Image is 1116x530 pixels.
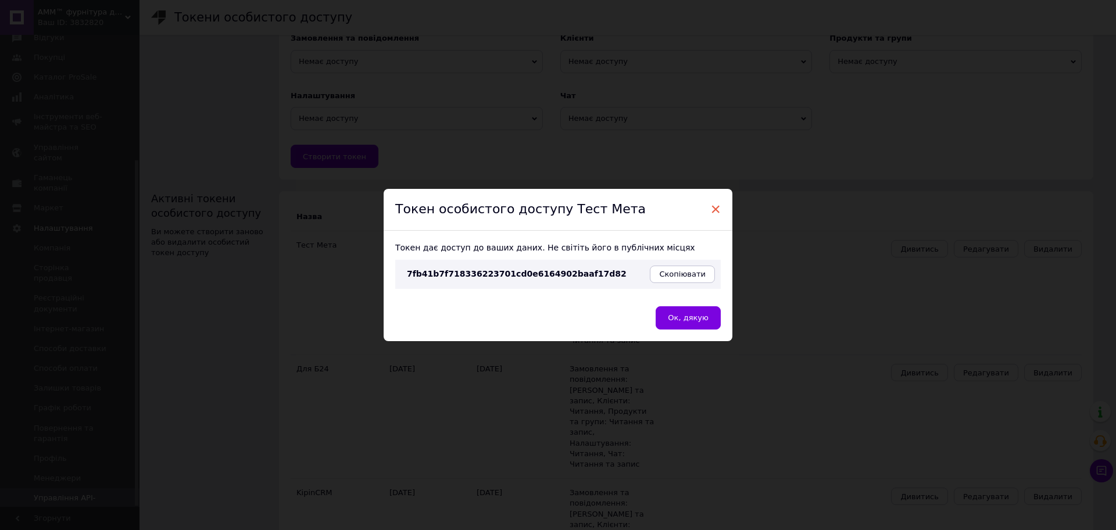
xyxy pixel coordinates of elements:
span: Скопіювати [659,270,706,278]
button: Скопіювати [650,266,715,283]
span: × [710,199,721,219]
span: 7fb41b7f718336223701cd0e6164902baaf17d82 [407,269,627,278]
button: Ок, дякую [656,306,721,330]
div: Токен дає доступ до ваших даних. Не світіть його в публічних місцях [395,242,721,254]
span: Ок, дякую [668,313,709,322]
div: Токен особистого доступу Тест Мета [384,189,732,231]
